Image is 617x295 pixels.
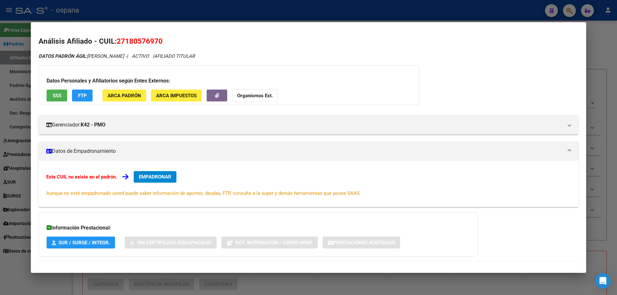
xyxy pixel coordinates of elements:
span: FTP [78,93,87,99]
span: ARCA Impuestos [156,93,197,99]
h2: Análisis Afiliado - CUIL: [39,36,578,47]
span: 27180576970 [117,37,163,45]
button: Sin Certificado Discapacidad [125,237,217,248]
div: Datos de Empadronamiento [39,161,578,207]
button: Organismos Ext. [232,90,278,101]
span: Sin Certificado Discapacidad [137,240,211,246]
h3: Información Prestacional: [47,224,469,232]
span: AFILIADO TITULAR [154,53,195,59]
strong: DATOS PADRÓN ÁGIL: [39,53,87,59]
button: SUR / SURGE / INTEGR. [47,237,115,248]
button: EMPADRONAR [134,171,176,183]
span: [PERSON_NAME] - [39,53,127,59]
button: ARCA Padrón [103,90,146,101]
mat-panel-title: Datos de Empadronamiento [46,147,563,155]
strong: Este CUIL no existe en el padrón. [46,174,117,180]
span: Not. Internacion / Censo Hosp. [235,240,313,246]
mat-expansion-panel-header: Gerenciador:K42 - PMO [39,115,578,134]
button: ARCA Impuestos [151,90,202,101]
span: SSS [53,93,61,99]
span: Aunque no esté empadronado usted puede saber información de aportes, deudas, FTP, consulta a la s... [46,190,361,196]
mat-expansion-panel-header: Datos de Empadronamiento [39,142,578,161]
button: Prestaciones Auditadas [323,237,400,248]
h3: Datos Personales y Afiliatorios según Entes Externos: [47,77,411,85]
div: Open Intercom Messenger [595,273,611,289]
span: EMPADRONAR [139,174,171,180]
strong: Organismos Ext. [237,93,273,99]
span: ARCA Padrón [108,93,141,99]
mat-panel-title: Gerenciador: [46,121,563,129]
i: | ACTIVO | [39,53,195,59]
span: SUR / SURGE / INTEGR. [58,240,110,246]
button: Not. Internacion / Censo Hosp. [221,237,318,248]
span: Prestaciones Auditadas [333,240,395,246]
button: SSS [47,90,67,101]
strong: K42 - PMO [81,121,105,129]
button: FTP [72,90,93,101]
mat-expansion-panel-header: Aportes y Contribuciones del Afiliado: 27180576970 [39,262,578,277]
